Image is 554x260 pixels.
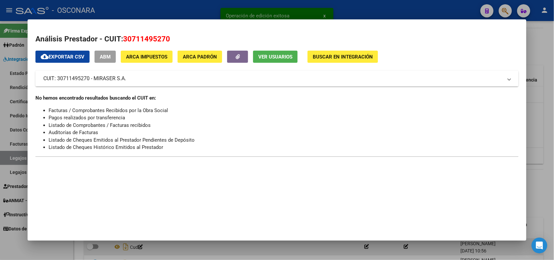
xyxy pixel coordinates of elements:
[313,54,373,60] span: Buscar en Integración
[49,129,518,136] li: Auditorías de Facturas
[49,107,518,114] li: Facturas / Comprobantes Recibidos por la Obra Social
[35,34,518,45] h2: Análisis Prestador - CUIT:
[532,238,547,253] div: Open Intercom Messenger
[100,54,111,60] span: ABM
[123,35,170,43] span: 30711495270
[183,54,217,60] span: ARCA Padrón
[35,95,156,101] strong: No hemos encontrado resultados buscando el CUIT en:
[49,144,518,151] li: Listado de Cheques Histórico Emitidos al Prestador
[41,54,84,60] span: Exportar CSV
[95,51,116,63] button: ABM
[43,75,502,83] mat-panel-title: CUIT: 30711495270 - MIRASER S.A.
[253,51,298,63] button: Ver Usuarios
[49,122,518,129] li: Listado de Comprobantes / Facturas recibidos
[35,71,518,86] mat-expansion-panel-header: CUIT: 30711495270 - MIRASER S.A.
[49,114,518,122] li: Pagos realizados por transferencia
[35,51,90,63] button: Exportar CSV
[258,54,292,60] span: Ver Usuarios
[126,54,167,60] span: ARCA Impuestos
[121,51,173,63] button: ARCA Impuestos
[308,51,378,63] button: Buscar en Integración
[178,51,222,63] button: ARCA Padrón
[49,136,518,144] li: Listado de Cheques Emitidos al Prestador Pendientes de Depósito
[41,53,49,60] mat-icon: cloud_download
